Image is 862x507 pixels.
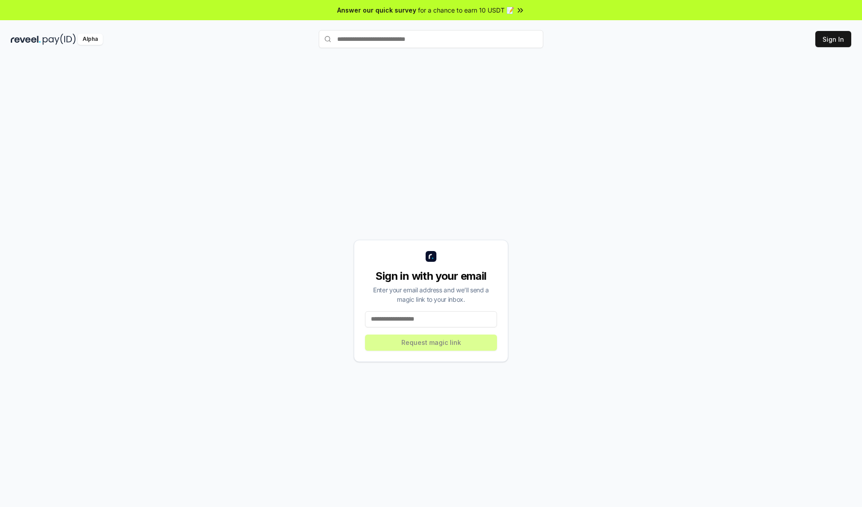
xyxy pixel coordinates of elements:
span: for a chance to earn 10 USDT 📝 [418,5,514,15]
button: Sign In [815,31,851,47]
div: Enter your email address and we’ll send a magic link to your inbox. [365,285,497,304]
div: Sign in with your email [365,269,497,283]
img: pay_id [43,34,76,45]
img: reveel_dark [11,34,41,45]
div: Alpha [78,34,103,45]
img: logo_small [426,251,436,262]
span: Answer our quick survey [337,5,416,15]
